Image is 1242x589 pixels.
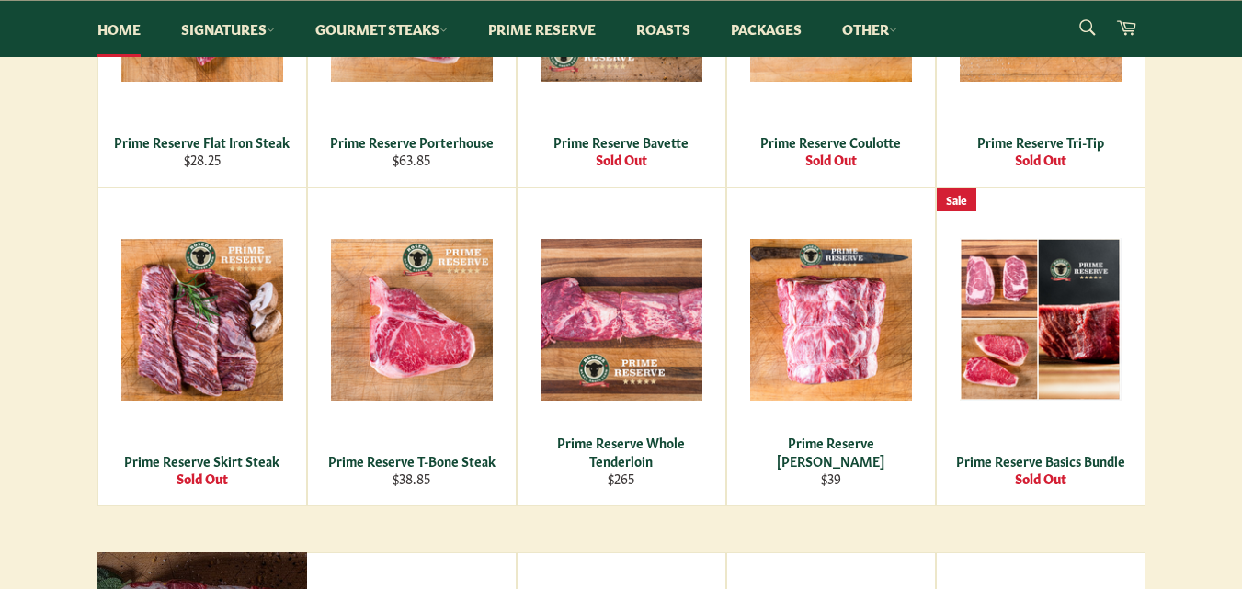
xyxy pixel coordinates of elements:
img: Prime Reserve Skirt Steak [121,239,283,401]
a: Prime Reserve [470,1,614,57]
div: Sold Out [529,151,713,168]
div: Prime Reserve Basics Bundle [948,452,1133,470]
div: Sold Out [948,151,1133,168]
a: Prime Reserve Whole Tenderloin Prime Reserve Whole Tenderloin $265 [517,187,726,506]
div: Prime Reserve Skirt Steak [109,452,294,470]
a: Roasts [618,1,709,57]
a: Home [79,1,159,57]
a: Prime Reserve Chuck Roast Prime Reserve [PERSON_NAME] $39 [726,187,936,506]
img: Prime Reserve Whole Tenderloin [541,239,702,401]
div: $38.85 [319,470,504,487]
div: $39 [738,470,923,487]
div: Sold Out [738,151,923,168]
a: Signatures [163,1,293,57]
a: Prime Reserve Skirt Steak Prime Reserve Skirt Steak Sold Out [97,187,307,506]
div: Prime Reserve T-Bone Steak [319,452,504,470]
div: Sold Out [948,470,1133,487]
a: Prime Reserve T-Bone Steak Prime Reserve T-Bone Steak $38.85 [307,187,517,506]
div: $63.85 [319,151,504,168]
div: $265 [529,470,713,487]
div: Prime Reserve Coulotte [738,133,923,151]
div: Prime Reserve Flat Iron Steak [109,133,294,151]
img: Prime Reserve Chuck Roast [750,239,912,401]
div: Sale [937,188,976,211]
img: Prime Reserve T-Bone Steak [331,239,493,401]
a: Other [824,1,916,57]
img: Prime Reserve Basics Bundle [960,238,1122,401]
div: Prime Reserve [PERSON_NAME] [738,434,923,470]
a: Gourmet Steaks [297,1,466,57]
div: Prime Reserve Tri-Tip [948,133,1133,151]
div: Prime Reserve Whole Tenderloin [529,434,713,470]
a: Prime Reserve Basics Bundle Prime Reserve Basics Bundle Sold Out [936,187,1145,506]
div: Prime Reserve Bavette [529,133,713,151]
div: $28.25 [109,151,294,168]
div: Prime Reserve Porterhouse [319,133,504,151]
div: Sold Out [109,470,294,487]
a: Packages [712,1,820,57]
